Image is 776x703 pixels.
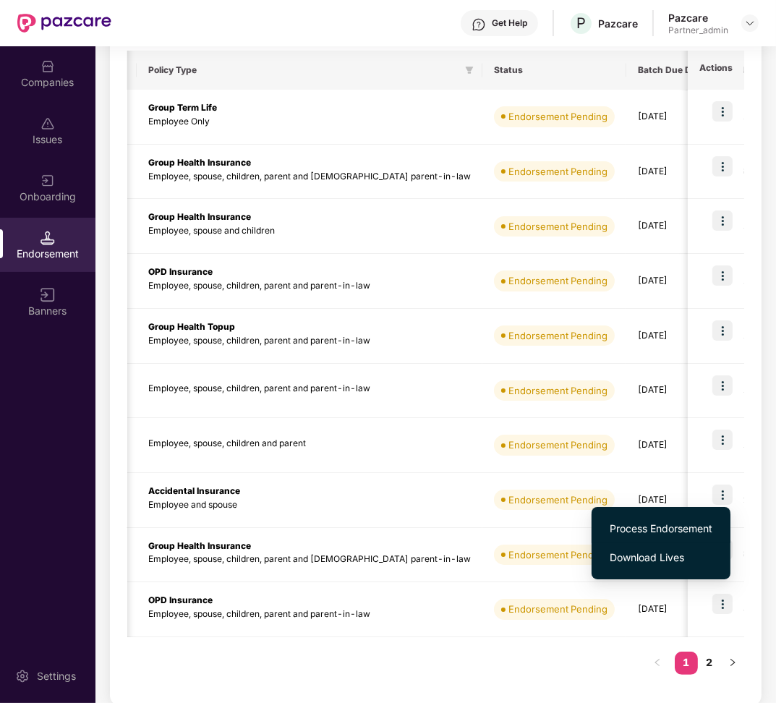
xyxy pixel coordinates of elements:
[610,550,712,566] span: Download Lives
[148,224,471,238] p: Employee, spouse and children
[688,51,744,90] th: Actions
[668,25,728,36] div: Partner_admin
[148,102,217,113] b: Group Term Life
[148,382,471,396] p: Employee, spouse, children, parent and parent-in-law
[508,548,607,562] div: Endorsement Pending
[712,485,733,505] img: icon
[626,145,728,200] td: [DATE]
[148,608,471,621] p: Employee, spouse, children, parent and parent-in-law
[472,17,486,32] img: svg+xml;base64,PHN2ZyBpZD0iSGVscC0zMngzMiIgeG1sbnM9Imh0dHA6Ly93d3cudzMub3JnLzIwMDAvc3ZnIiB3aWR0aD...
[508,383,607,398] div: Endorsement Pending
[40,231,55,245] img: svg+xml;base64,PHN2ZyB3aWR0aD0iMTQuNSIgaGVpZ2h0PSIxNC41IiB2aWV3Qm94PSIwIDAgMTYgMTYiIGZpbGw9Im5vbm...
[638,64,705,76] span: Batch Due Date
[712,375,733,396] img: icon
[668,11,728,25] div: Pazcare
[626,90,728,145] td: [DATE]
[712,430,733,450] img: icon
[626,418,728,473] td: [DATE]
[508,273,607,288] div: Endorsement Pending
[465,66,474,74] span: filter
[626,582,728,637] td: [DATE]
[148,437,471,451] p: Employee, spouse, children and parent
[15,669,30,683] img: svg+xml;base64,PHN2ZyBpZD0iU2V0dGluZy0yMHgyMCIgeG1sbnM9Imh0dHA6Ly93d3cudzMub3JnLzIwMDAvc3ZnIiB3aW...
[712,265,733,286] img: icon
[148,279,471,293] p: Employee, spouse, children, parent and parent-in-law
[508,164,607,179] div: Endorsement Pending
[576,14,586,32] span: P
[40,59,55,74] img: svg+xml;base64,PHN2ZyBpZD0iQ29tcGFuaWVzIiB4bWxucz0iaHR0cDovL3d3dy53My5vcmcvMjAwMC9zdmciIHdpZHRoPS...
[626,364,728,419] td: [DATE]
[653,658,662,667] span: left
[598,17,638,30] div: Pazcare
[148,553,471,566] p: Employee, spouse, children, parent and [DEMOGRAPHIC_DATA] parent-in-law
[492,17,527,29] div: Get Help
[610,521,712,537] span: Process Endorsement
[712,210,733,231] img: icon
[462,61,477,79] span: filter
[712,320,733,341] img: icon
[712,156,733,176] img: icon
[148,485,240,496] b: Accidental Insurance
[675,652,698,673] a: 1
[626,254,728,309] td: [DATE]
[40,174,55,188] img: svg+xml;base64,PHN2ZyB3aWR0aD0iMjAiIGhlaWdodD0iMjAiIHZpZXdCb3g9IjAgMCAyMCAyMCIgZmlsbD0ibm9uZSIgeG...
[728,658,737,667] span: right
[712,101,733,122] img: icon
[508,328,607,343] div: Endorsement Pending
[698,652,721,673] a: 2
[508,219,607,234] div: Endorsement Pending
[40,116,55,131] img: svg+xml;base64,PHN2ZyBpZD0iSXNzdWVzX2Rpc2FibGVkIiB4bWxucz0iaHR0cDovL3d3dy53My5vcmcvMjAwMC9zdmciIH...
[721,652,744,675] button: right
[148,64,459,76] span: Policy Type
[508,493,607,507] div: Endorsement Pending
[675,652,698,675] li: 1
[148,595,213,605] b: OPD Insurance
[148,115,471,129] p: Employee Only
[626,473,728,528] td: [DATE]
[626,199,728,254] td: [DATE]
[148,334,471,348] p: Employee, spouse, children, parent and parent-in-law
[148,498,471,512] p: Employee and spouse
[148,157,251,168] b: Group Health Insurance
[508,602,607,616] div: Endorsement Pending
[626,51,728,90] th: Batch Due Date
[508,109,607,124] div: Endorsement Pending
[40,288,55,302] img: svg+xml;base64,PHN2ZyB3aWR0aD0iMTYiIGhlaWdodD0iMTYiIHZpZXdCb3g9IjAgMCAxNiAxNiIgZmlsbD0ibm9uZSIgeG...
[482,51,626,90] th: Status
[17,14,111,33] img: New Pazcare Logo
[626,309,728,364] td: [DATE]
[646,652,669,675] button: left
[712,594,733,614] img: icon
[33,669,80,683] div: Settings
[721,652,744,675] li: Next Page
[148,540,251,551] b: Group Health Insurance
[698,652,721,675] li: 2
[148,321,235,332] b: Group Health Topup
[646,652,669,675] li: Previous Page
[148,211,251,222] b: Group Health Insurance
[744,17,756,29] img: svg+xml;base64,PHN2ZyBpZD0iRHJvcGRvd24tMzJ4MzIiIHhtbG5zPSJodHRwOi8vd3d3LnczLm9yZy8yMDAwL3N2ZyIgd2...
[508,438,607,452] div: Endorsement Pending
[148,170,471,184] p: Employee, spouse, children, parent and [DEMOGRAPHIC_DATA] parent-in-law
[148,266,213,277] b: OPD Insurance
